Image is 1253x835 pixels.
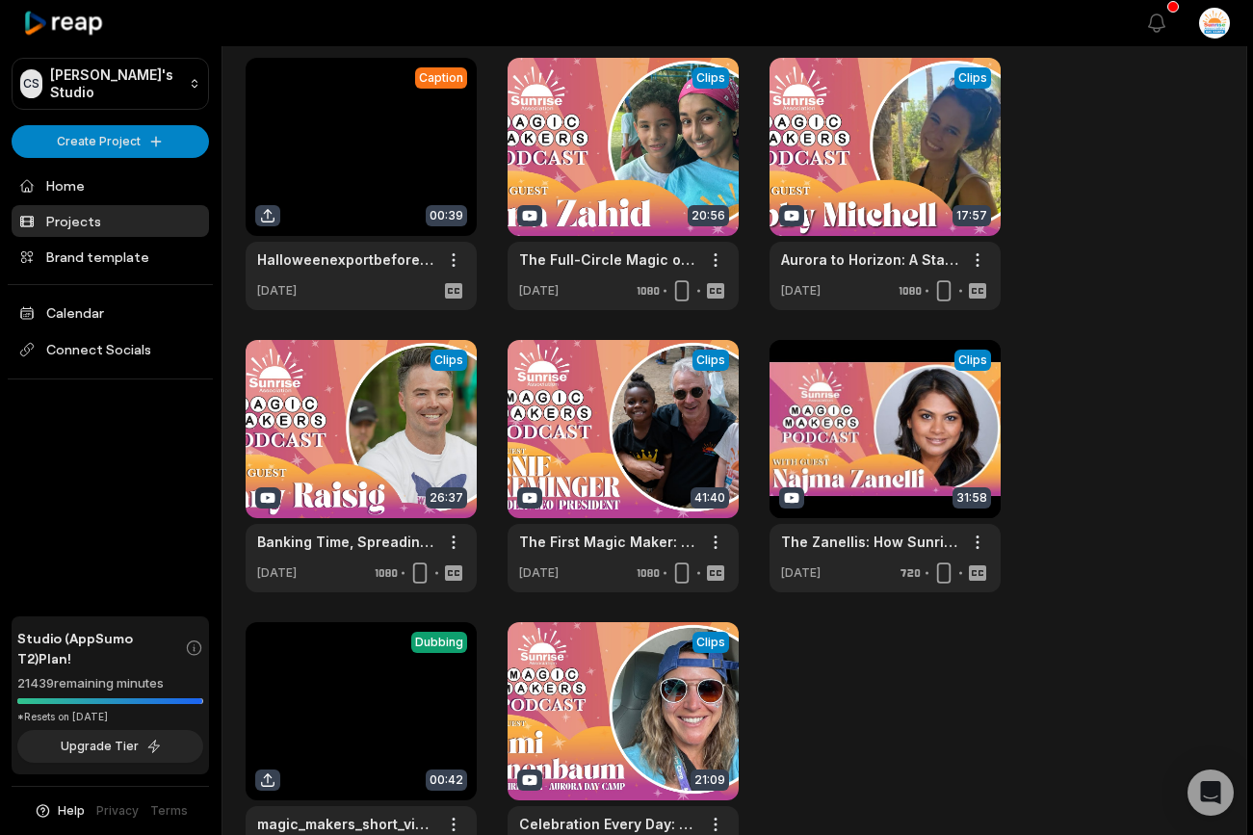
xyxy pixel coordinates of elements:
[50,66,181,101] p: [PERSON_NAME]'s Studio
[257,814,434,834] a: magic_makers_short_video_clip (1)
[17,730,203,763] button: Upgrade Tier
[20,69,42,98] div: CS
[1188,770,1234,816] div: Open Intercom Messenger
[519,532,696,552] a: The First Magic Maker: [PERSON_NAME] on Founding Sunrise
[781,249,958,270] a: Aurora to Horizon: A Staff Member’s Impactful Return to Camp
[58,802,85,820] span: Help
[17,674,203,693] div: 21439 remaining minutes
[519,249,696,270] a: The Full-Circle Magic of Sunrise: [PERSON_NAME]’s Story of Joy and Purpose
[257,532,434,552] a: Banking Time, Spreading Joy: [PERSON_NAME] Sunrise Story - Sunrise Magic Makers Podcast Ep 2
[12,241,209,273] a: Brand template
[12,205,209,237] a: Projects
[257,249,434,270] a: Halloweenexportbeforesubtitles
[781,532,958,552] a: The Zanellis: How Sunrise Gave Us Our Summer Back
[12,332,209,367] span: Connect Socials
[12,297,209,328] a: Calendar
[150,802,188,820] a: Terms
[12,125,209,158] button: Create Project
[96,802,139,820] a: Privacy
[17,710,203,724] div: *Resets on [DATE]
[12,170,209,201] a: Home
[519,814,696,834] a: Celebration Every Day: The Joy-Filled World of Aurora Day Camp
[34,802,85,820] button: Help
[17,628,185,668] span: Studio (AppSumo T2) Plan!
